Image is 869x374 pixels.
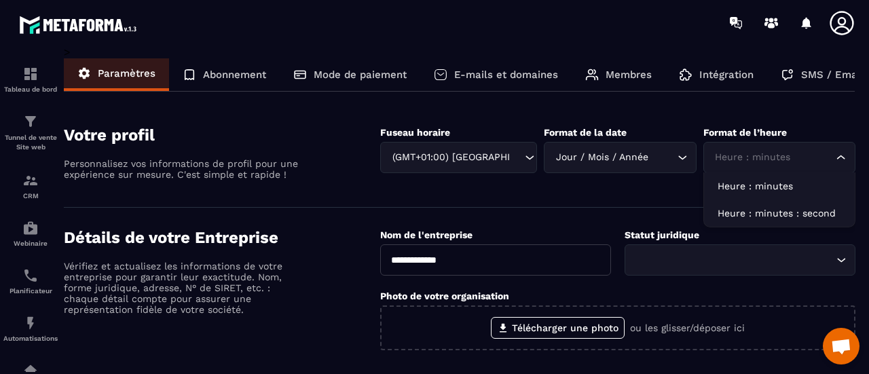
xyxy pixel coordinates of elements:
input: Search for option [633,253,833,267]
div: Search for option [703,142,855,173]
p: Automatisations [3,335,58,342]
p: Paramètres [98,67,155,79]
p: Vérifiez et actualisez les informations de votre entreprise pour garantir leur exactitude. Nom, f... [64,261,301,315]
p: Personnalisez vos informations de profil pour une expérience sur mesure. C'est simple et rapide ! [64,158,301,180]
input: Search for option [651,150,673,165]
span: (GMT+01:00) [GEOGRAPHIC_DATA] [389,150,511,165]
a: schedulerschedulerPlanificateur [3,257,58,305]
a: formationformationTableau de bord [3,56,58,103]
h4: Votre profil [64,126,380,145]
p: Votre logo doit avoir une hauteur minimale de 32 px et une taille maximale de 300 ko. [380,354,855,363]
label: Nom de l'entreprise [380,229,473,240]
a: formationformationCRM [3,162,58,210]
p: Abonnement [203,69,266,81]
label: Télécharger une photo [491,317,625,339]
img: automations [22,220,39,236]
label: Format de la date [544,127,627,138]
label: Statut juridique [625,229,699,240]
img: formation [22,113,39,130]
p: Intégration [699,69,754,81]
span: Jour / Mois / Année [553,150,651,165]
p: Webinaire [3,240,58,247]
img: formation [22,66,39,82]
a: formationformationTunnel de vente Site web [3,103,58,162]
p: CRM [3,192,58,200]
div: Open chat [823,328,859,364]
h4: Détails de votre Entreprise [64,228,380,247]
p: Tableau de bord [3,86,58,93]
img: automations [22,315,39,331]
img: formation [22,172,39,189]
img: logo [19,12,141,37]
input: Search for option [712,150,833,165]
a: automationsautomationsAutomatisations [3,305,58,352]
img: scheduler [22,267,39,284]
p: Tunnel de vente Site web [3,133,58,152]
label: Format de l’heure [703,127,787,138]
p: Planificateur [3,287,58,295]
p: E-mails et domaines [454,69,558,81]
label: Fuseau horaire [380,127,450,138]
a: automationsautomationsWebinaire [3,210,58,257]
div: Search for option [544,142,696,173]
p: Mode de paiement [314,69,407,81]
label: Photo de votre organisation [380,291,509,301]
div: Search for option [380,142,537,173]
input: Search for option [511,150,521,165]
p: ou les glisser/déposer ici [630,322,745,333]
div: Search for option [625,244,855,276]
p: Membres [606,69,652,81]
